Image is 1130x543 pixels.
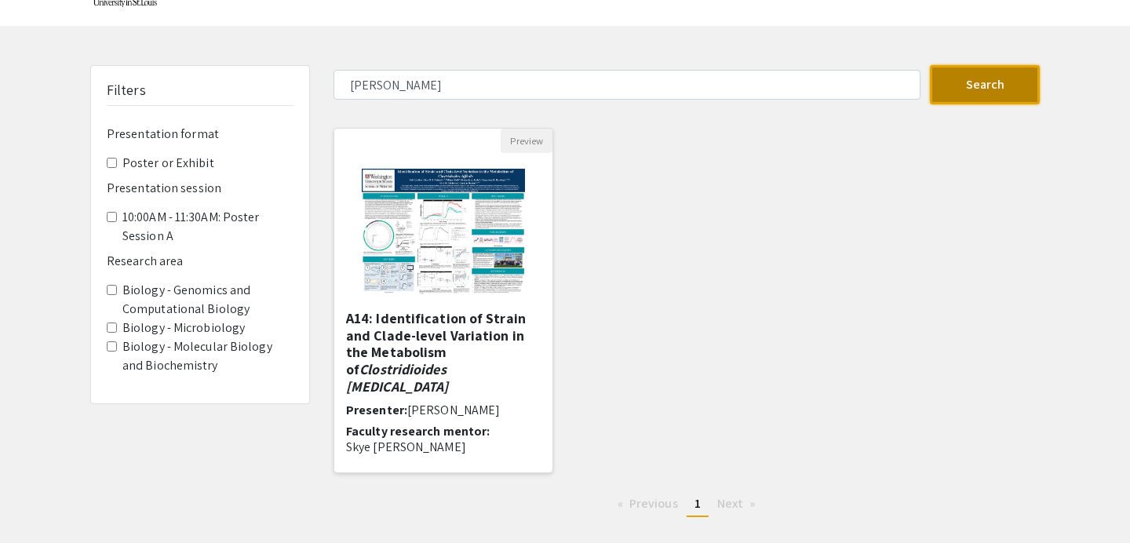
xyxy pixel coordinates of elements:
span: [PERSON_NAME] [407,402,500,418]
h5: Filters [107,82,146,99]
p: Skye [PERSON_NAME] [346,439,541,454]
label: Biology - Genomics and Computational Biology [122,281,293,319]
label: 10:00AM - 11:30AM: Poster Session A [122,208,293,246]
label: Biology - Molecular Biology and Biochemistry [122,337,293,375]
span: Previous [629,495,678,512]
h6: Presentation session [107,180,293,195]
iframe: Chat [12,472,67,531]
span: Next [717,495,743,512]
span: Faculty research mentor: [346,423,490,439]
ul: Pagination [334,492,1040,517]
label: Poster or Exhibit [122,154,214,173]
input: Search Keyword(s) Or Author(s) [334,70,920,100]
h5: A14: Identification of Strain and Clade-level Variation in the Metabolism of [346,310,541,395]
img: <p>A14: Identification of Strain and Clade-level Variation in the Metabolism of <em>Clostridioide... [346,153,540,310]
h6: Presenter: [346,403,541,417]
div: Open Presentation <p>A14: Identification of Strain and Clade-level Variation in the Metabolism of... [334,128,553,473]
em: Clostridioides [MEDICAL_DATA] [346,360,448,395]
h6: Research area [107,253,293,268]
button: Search [930,65,1040,104]
h6: Presentation format [107,126,293,141]
button: Preview [501,129,552,153]
span: 1 [694,495,701,512]
label: Biology - Microbiology [122,319,245,337]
